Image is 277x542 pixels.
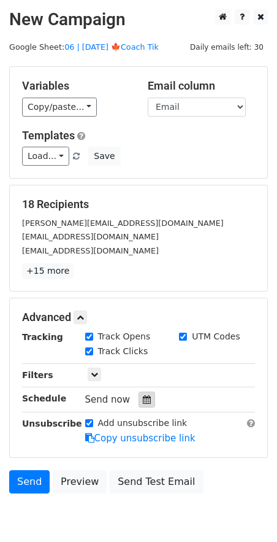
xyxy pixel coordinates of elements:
small: [EMAIL_ADDRESS][DOMAIN_NAME] [22,232,159,241]
small: Google Sheet: [9,42,159,52]
a: Send [9,470,50,494]
small: [PERSON_NAME][EMAIL_ADDRESS][DOMAIN_NAME] [22,219,224,228]
label: Track Opens [98,330,151,343]
h5: Advanced [22,311,255,324]
label: Track Clicks [98,345,148,358]
h5: Email column [148,79,255,93]
iframe: Chat Widget [216,483,277,542]
a: Load... [22,147,69,166]
label: Add unsubscribe link [98,417,188,430]
a: Daily emails left: 30 [186,42,268,52]
a: +15 more [22,263,74,279]
a: Copy unsubscribe link [85,433,195,444]
h5: 18 Recipients [22,198,255,211]
small: [EMAIL_ADDRESS][DOMAIN_NAME] [22,246,159,255]
span: Send now [85,394,131,405]
span: Daily emails left: 30 [186,41,268,54]
label: UTM Codes [192,330,240,343]
a: Templates [22,129,75,142]
a: Preview [53,470,107,494]
strong: Unsubscribe [22,419,82,428]
strong: Filters [22,370,53,380]
h2: New Campaign [9,9,268,30]
button: Save [88,147,120,166]
strong: Tracking [22,332,63,342]
a: 06 | [DATE] 🍁Coach Tik [64,42,159,52]
a: Send Test Email [110,470,203,494]
a: Copy/paste... [22,98,97,117]
strong: Schedule [22,393,66,403]
h5: Variables [22,79,129,93]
